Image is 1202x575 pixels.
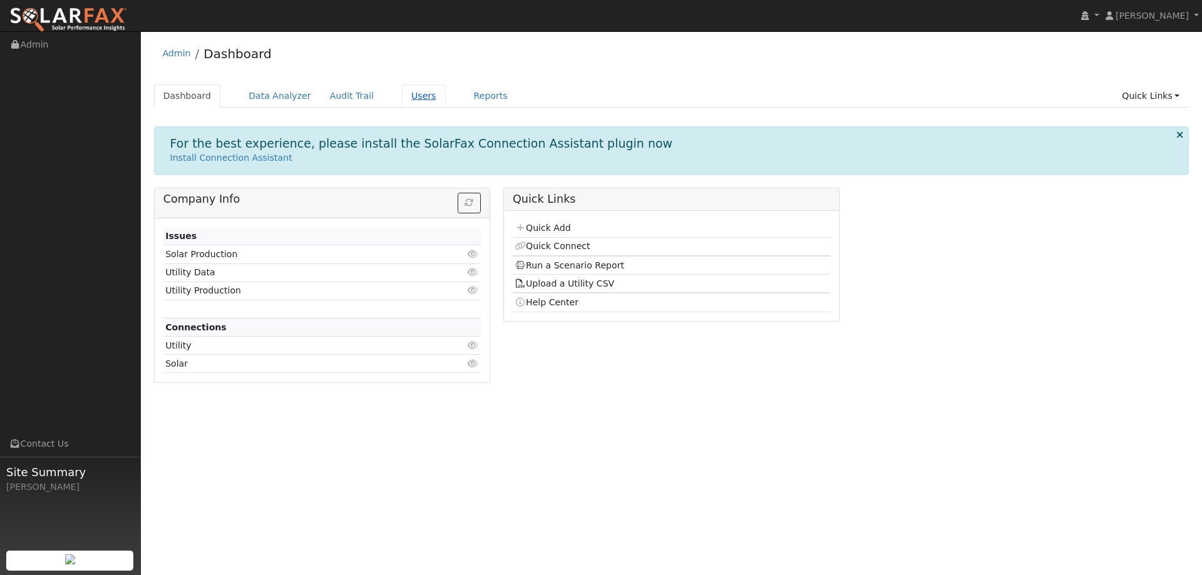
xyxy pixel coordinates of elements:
[515,223,570,233] a: Quick Add
[1116,11,1189,21] span: [PERSON_NAME]
[6,481,134,494] div: [PERSON_NAME]
[163,337,429,355] td: Utility
[1112,84,1189,108] a: Quick Links
[9,7,127,33] img: SolarFax
[154,84,221,108] a: Dashboard
[468,268,479,277] i: Click to view
[163,48,191,58] a: Admin
[468,359,479,368] i: Click to view
[163,193,481,206] h5: Company Info
[170,136,673,151] h1: For the best experience, please install the SolarFax Connection Assistant plugin now
[513,193,830,206] h5: Quick Links
[163,263,429,282] td: Utility Data
[170,153,292,163] a: Install Connection Assistant
[515,241,590,251] a: Quick Connect
[515,260,624,270] a: Run a Scenario Report
[321,84,383,108] a: Audit Trail
[163,245,429,263] td: Solar Production
[402,84,446,108] a: Users
[65,554,75,564] img: retrieve
[468,286,479,295] i: Click to view
[468,250,479,258] i: Click to view
[6,464,134,481] span: Site Summary
[165,322,227,332] strong: Connections
[465,84,517,108] a: Reports
[163,355,429,373] td: Solar
[515,297,578,307] a: Help Center
[163,282,429,300] td: Utility Production
[515,278,614,288] a: Upload a Utility CSV
[468,341,479,350] i: Click to view
[203,46,272,61] a: Dashboard
[239,84,321,108] a: Data Analyzer
[165,231,197,241] strong: Issues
